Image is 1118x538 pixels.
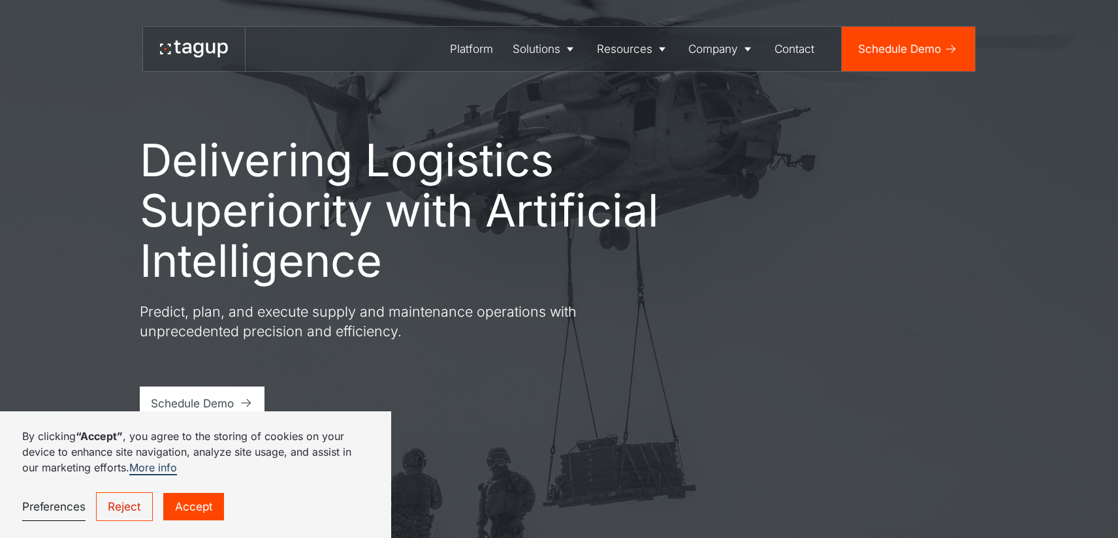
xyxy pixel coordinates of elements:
[775,40,814,57] div: Contact
[688,40,738,57] div: Company
[858,40,941,57] div: Schedule Demo
[140,135,688,286] h1: Delivering Logistics Superiority with Artificial Intelligence
[587,27,679,71] a: Resources
[22,492,86,521] a: Preferences
[842,27,975,71] a: Schedule Demo
[140,302,610,341] p: Predict, plan, and execute supply and maintenance operations with unprecedented precision and eff...
[76,430,123,443] strong: “Accept”
[679,27,765,71] a: Company
[597,40,652,57] div: Resources
[22,428,369,475] p: By clicking , you agree to the storing of cookies on your device to enhance site navigation, anal...
[163,493,223,521] a: Accept
[96,492,153,522] a: Reject
[440,27,503,71] a: Platform
[503,27,587,71] a: Solutions
[765,27,824,71] a: Contact
[513,40,560,57] div: Solutions
[450,40,493,57] div: Platform
[129,461,177,475] a: More info
[151,395,234,412] div: Schedule Demo
[140,387,264,420] a: Schedule Demo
